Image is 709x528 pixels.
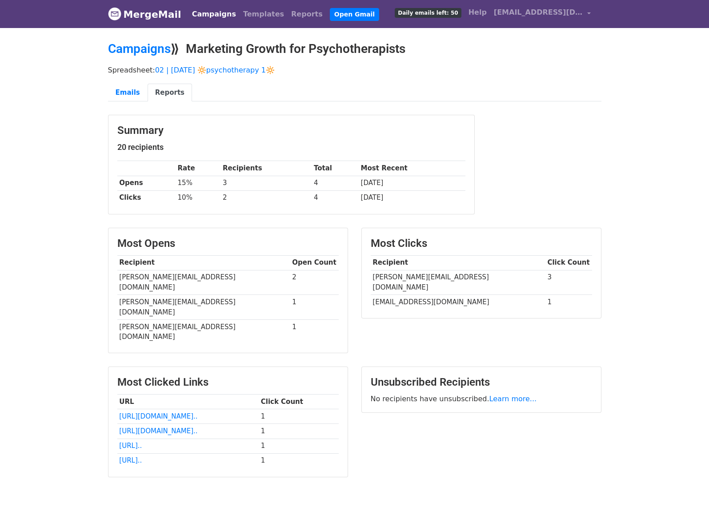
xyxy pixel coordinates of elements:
[119,456,142,464] a: [URL]..
[259,409,339,424] td: 1
[312,176,359,190] td: 4
[359,161,465,176] th: Most Recent
[359,176,465,190] td: [DATE]
[312,190,359,205] td: 4
[117,270,290,295] td: [PERSON_NAME][EMAIL_ADDRESS][DOMAIN_NAME]
[371,376,592,389] h3: Unsubscribed Recipients
[117,124,465,137] h3: Summary
[259,453,339,468] td: 1
[117,255,290,270] th: Recipient
[117,376,339,389] h3: Most Clicked Links
[371,255,545,270] th: Recipient
[290,270,339,295] td: 2
[371,270,545,295] td: [PERSON_NAME][EMAIL_ADDRESS][DOMAIN_NAME]
[259,424,339,439] td: 1
[108,5,181,24] a: MergeMail
[176,190,221,205] td: 10%
[371,394,592,403] p: No recipients have unsubscribed.
[259,439,339,453] td: 1
[148,84,192,102] a: Reports
[176,161,221,176] th: Rate
[395,8,461,18] span: Daily emails left: 50
[155,66,275,74] a: 02 | [DATE] 🔆psychotherapy 1🔆
[117,142,465,152] h5: 20 recipients
[490,4,594,24] a: [EMAIL_ADDRESS][DOMAIN_NAME]
[290,295,339,320] td: 1
[288,5,326,23] a: Reports
[371,237,592,250] h3: Most Clicks
[108,65,601,75] p: Spreadsheet:
[119,427,197,435] a: [URL][DOMAIN_NAME]..
[391,4,465,21] a: Daily emails left: 50
[220,190,312,205] td: 2
[240,5,288,23] a: Templates
[119,412,197,420] a: [URL][DOMAIN_NAME]..
[117,237,339,250] h3: Most Opens
[117,176,176,190] th: Opens
[665,485,709,528] iframe: Chat Widget
[371,295,545,310] td: [EMAIL_ADDRESS][DOMAIN_NAME]
[220,161,312,176] th: Recipients
[330,8,379,21] a: Open Gmail
[290,319,339,344] td: 1
[465,4,490,21] a: Help
[545,255,592,270] th: Click Count
[359,190,465,205] td: [DATE]
[108,41,601,56] h2: ⟫ Marketing Growth for Psychotherapists
[108,41,171,56] a: Campaigns
[220,176,312,190] td: 3
[545,270,592,295] td: 3
[545,295,592,310] td: 1
[117,295,290,320] td: [PERSON_NAME][EMAIL_ADDRESS][DOMAIN_NAME]
[494,7,583,18] span: [EMAIL_ADDRESS][DOMAIN_NAME]
[117,190,176,205] th: Clicks
[176,176,221,190] td: 15%
[119,442,142,450] a: [URL]..
[188,5,240,23] a: Campaigns
[117,319,290,344] td: [PERSON_NAME][EMAIL_ADDRESS][DOMAIN_NAME]
[489,395,537,403] a: Learn more...
[108,84,148,102] a: Emails
[259,395,339,409] th: Click Count
[290,255,339,270] th: Open Count
[108,7,121,20] img: MergeMail logo
[312,161,359,176] th: Total
[117,395,259,409] th: URL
